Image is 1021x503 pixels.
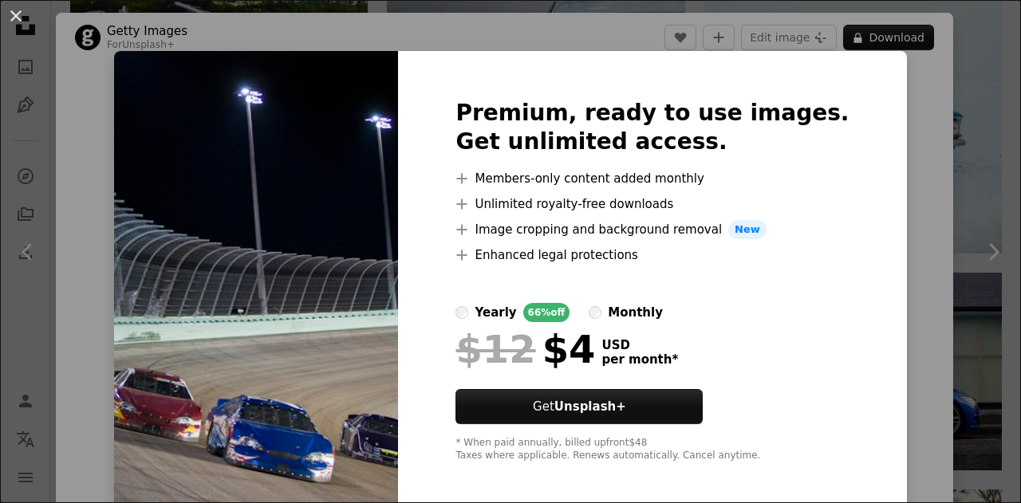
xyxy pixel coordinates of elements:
div: yearly [475,303,516,322]
div: $4 [455,328,595,370]
input: yearly66%off [455,306,468,319]
h2: Premium, ready to use images. Get unlimited access. [455,99,849,156]
span: per month * [601,352,678,367]
li: Members-only content added monthly [455,169,849,188]
span: New [728,220,767,239]
span: USD [601,338,678,352]
li: Image cropping and background removal [455,220,849,239]
div: 66% off [523,303,570,322]
li: Enhanced legal protections [455,246,849,265]
input: monthly [589,306,601,319]
button: GetUnsplash+ [455,389,703,424]
div: monthly [608,303,663,322]
li: Unlimited royalty-free downloads [455,195,849,214]
div: * When paid annually, billed upfront $48 Taxes where applicable. Renews automatically. Cancel any... [455,437,849,462]
span: $12 [455,328,535,370]
strong: Unsplash+ [554,399,626,414]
